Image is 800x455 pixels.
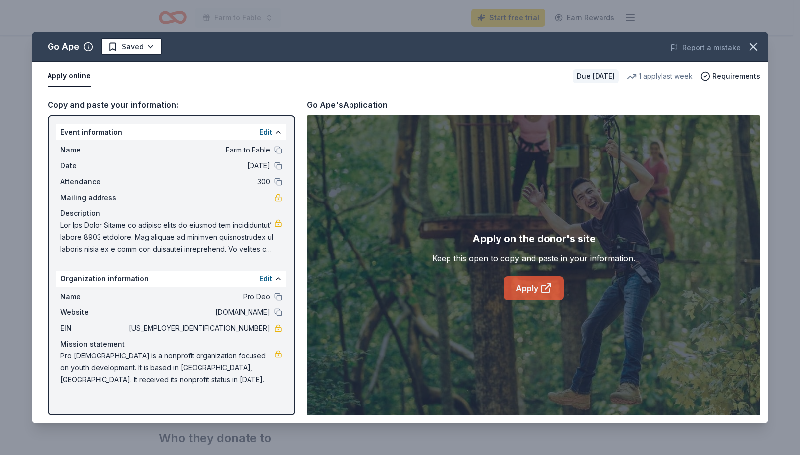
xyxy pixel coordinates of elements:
span: [DATE] [127,160,270,172]
div: Keep this open to copy and paste in your information. [432,253,635,264]
div: Go Ape's Application [307,99,388,111]
span: Saved [122,41,144,52]
span: Name [60,144,127,156]
button: Apply online [48,66,91,87]
span: Lor Ips Dolor Sitame co adipisc elits do eiusmod tem incididuntut’ labore 8903 etdolore. Mag aliq... [60,219,274,255]
span: Pro [DEMOGRAPHIC_DATA] is a nonprofit organization focused on youth development. It is based in [... [60,350,274,386]
div: Copy and paste your information: [48,99,295,111]
span: [US_EMPLOYER_IDENTIFICATION_NUMBER] [127,322,270,334]
button: Edit [259,273,272,285]
span: Requirements [712,70,760,82]
span: EIN [60,322,127,334]
div: Event information [56,124,286,140]
span: Website [60,306,127,318]
a: Apply [504,276,564,300]
span: Attendance [60,176,127,188]
span: Farm to Fable [127,144,270,156]
button: Report a mistake [670,42,741,53]
button: Saved [101,38,162,55]
div: Go Ape [48,39,79,54]
div: Mission statement [60,338,282,350]
div: Description [60,207,282,219]
div: Organization information [56,271,286,287]
span: [DOMAIN_NAME] [127,306,270,318]
div: Apply on the donor's site [472,231,596,247]
span: Mailing address [60,192,127,203]
button: Edit [259,126,272,138]
div: Due [DATE] [573,69,619,83]
span: Name [60,291,127,303]
button: Requirements [700,70,760,82]
span: Pro Deo [127,291,270,303]
div: 1 apply last week [627,70,693,82]
span: Date [60,160,127,172]
span: 300 [127,176,270,188]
